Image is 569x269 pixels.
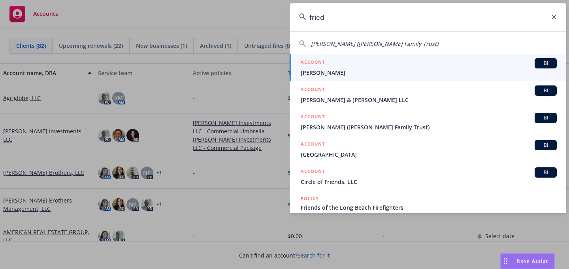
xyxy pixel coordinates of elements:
a: ACCOUNTBI[PERSON_NAME] [290,54,566,81]
h5: ACCOUNT [301,140,325,150]
span: [GEOGRAPHIC_DATA] [301,150,557,159]
span: Circle of Friends, LLC [301,178,557,186]
h5: ACCOUNT [301,167,325,177]
span: 2023-48230, [DATE]-[DATE] [301,212,557,220]
span: BI [538,114,554,121]
span: [PERSON_NAME] [301,68,557,77]
span: [PERSON_NAME] & [PERSON_NAME] LLC [301,96,557,104]
span: Friends of the Long Beach Firefighters [301,203,557,212]
span: BI [538,169,554,176]
h5: ACCOUNT [301,85,325,95]
span: BI [538,60,554,67]
span: Nova Assist [517,258,548,264]
div: Drag to move [501,254,511,269]
a: ACCOUNTBI[PERSON_NAME] ([PERSON_NAME] Family Trust) [290,108,566,136]
h5: POLICY [301,195,319,203]
a: ACCOUNTBI[PERSON_NAME] & [PERSON_NAME] LLC [290,81,566,108]
input: Search... [290,3,566,31]
a: POLICYFriends of the Long Beach Firefighters2023-48230, [DATE]-[DATE] [290,190,566,224]
h5: ACCOUNT [301,113,325,122]
span: [PERSON_NAME] ([PERSON_NAME] Family Trust) [311,40,438,47]
a: ACCOUNTBICircle of Friends, LLC [290,163,566,190]
h5: ACCOUNT [301,58,325,68]
button: Nova Assist [500,253,555,269]
a: ACCOUNTBI[GEOGRAPHIC_DATA] [290,136,566,163]
span: BI [538,142,554,149]
span: [PERSON_NAME] ([PERSON_NAME] Family Trust) [301,123,557,131]
span: BI [538,87,554,94]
